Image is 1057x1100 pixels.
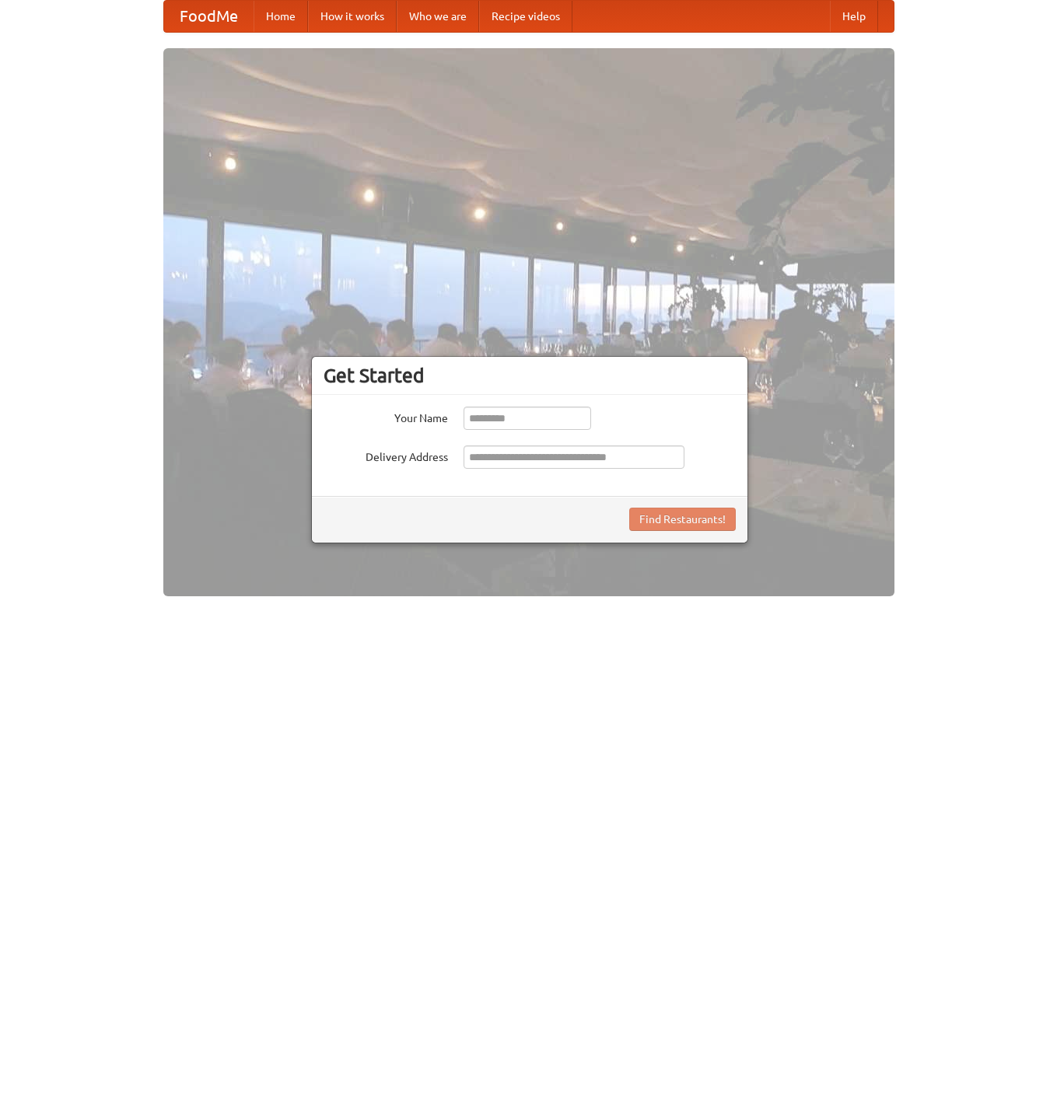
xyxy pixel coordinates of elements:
[397,1,479,32] a: Who we are
[629,508,736,531] button: Find Restaurants!
[324,445,448,465] label: Delivery Address
[830,1,878,32] a: Help
[308,1,397,32] a: How it works
[324,407,448,426] label: Your Name
[479,1,572,32] a: Recipe videos
[164,1,254,32] a: FoodMe
[324,364,736,387] h3: Get Started
[254,1,308,32] a: Home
